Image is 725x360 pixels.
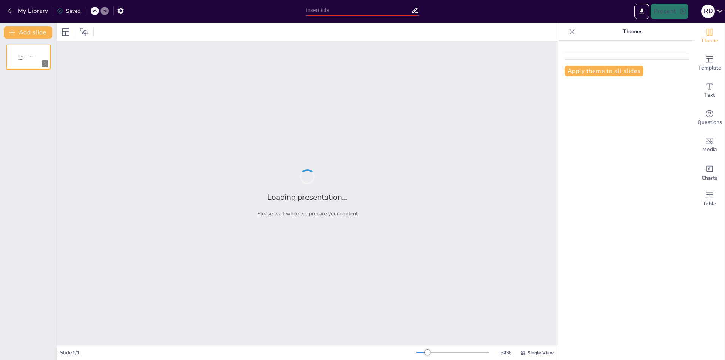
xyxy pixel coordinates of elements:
[694,50,725,77] div: Add ready made slides
[80,28,89,37] span: Position
[697,118,722,127] span: Questions
[701,5,715,18] div: R D
[257,210,358,217] p: Please wait while we prepare your content
[703,200,716,208] span: Table
[694,23,725,50] div: Change the overall theme
[701,4,715,19] button: R D
[702,145,717,154] span: Media
[694,77,725,104] div: Add text boxes
[694,131,725,159] div: Add images, graphics, shapes or video
[6,45,51,70] div: 1
[704,91,715,99] span: Text
[651,4,688,19] button: Present
[60,26,72,38] div: Layout
[528,350,554,356] span: Single View
[578,23,687,41] p: Themes
[698,64,721,72] span: Template
[19,56,34,60] span: Sendsteps presentation editor
[694,104,725,131] div: Get real-time input from your audience
[4,26,52,39] button: Add slide
[6,5,51,17] button: My Library
[701,37,718,45] span: Theme
[565,66,643,76] button: Apply theme to all slides
[306,5,411,16] input: Insert title
[42,60,48,67] div: 1
[694,186,725,213] div: Add a table
[497,349,515,356] div: 54 %
[694,159,725,186] div: Add charts and graphs
[60,349,416,356] div: Slide 1 / 1
[267,192,348,202] h2: Loading presentation...
[57,8,80,15] div: Saved
[702,174,717,182] span: Charts
[634,4,649,19] button: Export to PowerPoint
